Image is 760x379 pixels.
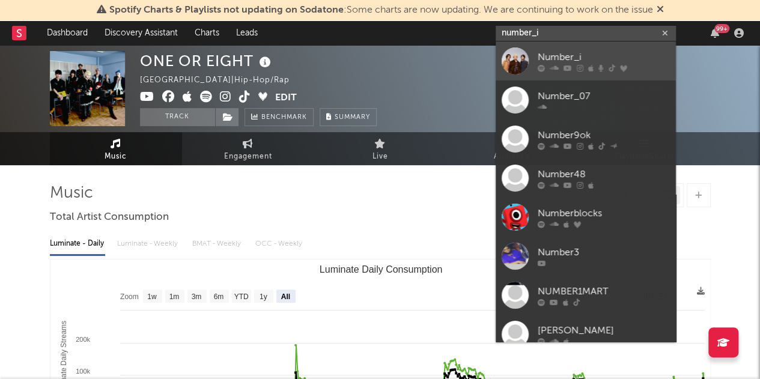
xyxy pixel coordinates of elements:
a: Leads [228,21,266,45]
span: Spotify Charts & Playlists not updating on Sodatone [109,5,344,15]
text: 1w [147,293,157,301]
div: [PERSON_NAME] [538,323,670,338]
a: [PERSON_NAME] [496,315,676,354]
span: Music [105,150,127,164]
button: Summary [320,108,377,126]
div: Number_07 [538,89,670,103]
a: Music [50,132,182,165]
text: Luminate Daily Consumption [319,264,442,274]
div: 99 + [714,24,729,33]
div: Number9ok [538,128,670,142]
text: 1m [169,293,179,301]
div: ONE OR EIGHT [140,51,274,71]
button: Edit [275,91,297,106]
div: Number3 [538,245,670,259]
span: Audience [494,150,530,164]
a: NUMBER1MART [496,276,676,315]
text: 6m [213,293,223,301]
div: NUMBER1MART [538,284,670,299]
a: Live [314,132,446,165]
span: : Some charts are now updating. We are continuing to work on the issue [109,5,653,15]
text: 100k [76,368,90,375]
button: 99+ [711,28,719,38]
a: Engagement [182,132,314,165]
a: Number3 [496,237,676,276]
span: Total Artist Consumption [50,210,169,225]
div: [GEOGRAPHIC_DATA] | Hip-Hop/Rap [140,73,303,88]
text: YTD [234,293,248,301]
input: Search for artists [496,26,676,41]
span: Benchmark [261,111,307,125]
span: Dismiss [657,5,664,15]
text: Zoom [120,293,139,301]
text: 3m [191,293,201,301]
a: Number9ok [496,120,676,159]
div: Number_i [538,50,670,64]
a: Number_i [496,41,676,80]
text: 1y [259,293,267,301]
a: Number48 [496,159,676,198]
div: Luminate - Daily [50,234,105,254]
a: Number_07 [496,80,676,120]
a: Discovery Assistant [96,21,186,45]
a: Numberblocks [496,198,676,237]
a: Dashboard [38,21,96,45]
span: Engagement [224,150,272,164]
span: Summary [335,114,370,121]
span: Live [372,150,388,164]
div: Numberblocks [538,206,670,220]
div: Number48 [538,167,670,181]
a: Benchmark [245,108,314,126]
text: All [281,293,290,301]
text: 200k [76,336,90,343]
a: Audience [446,132,579,165]
a: Charts [186,21,228,45]
button: Track [140,108,215,126]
